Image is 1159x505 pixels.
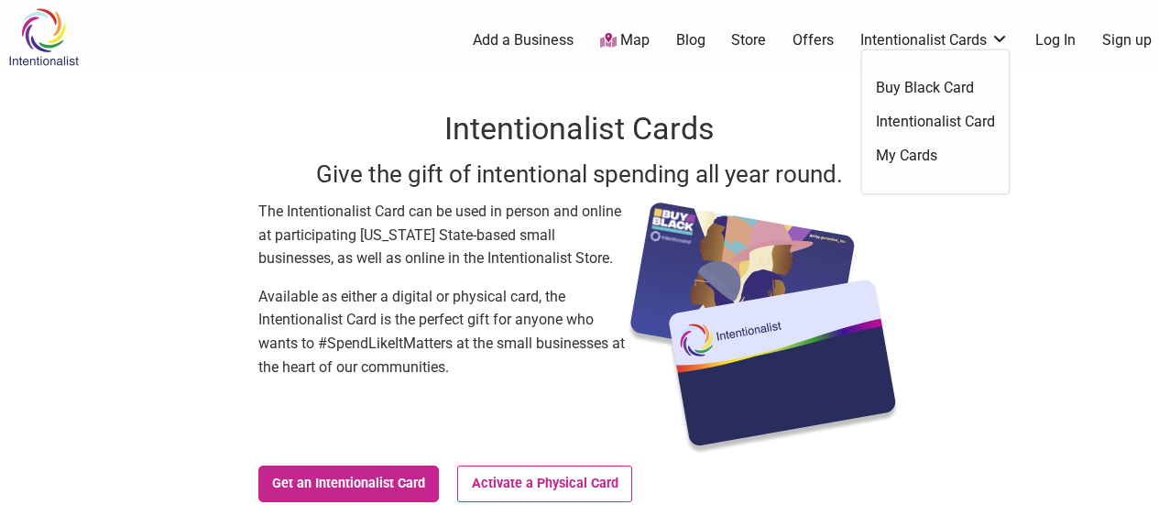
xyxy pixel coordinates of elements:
a: Intentionalist Card [876,112,995,132]
a: Log In [1035,30,1076,50]
a: Get an Intentionalist Card [258,466,440,502]
a: Blog [676,30,705,50]
a: My Cards [876,146,995,166]
a: Map [600,30,650,51]
img: Intentionalist Card [625,200,902,456]
a: Offers [793,30,834,50]
h1: Intentionalist Cards [258,107,902,151]
p: The Intentionalist Card can be used in person and online at participating [US_STATE] State-based ... [258,200,625,270]
p: Available as either a digital or physical card, the Intentionalist Card is the perfect gift for a... [258,285,625,379]
a: Add a Business [473,30,574,50]
h3: Give the gift of intentional spending all year round. [258,158,902,191]
a: Sign up [1102,30,1152,50]
a: Intentionalist Cards [860,30,1009,50]
a: Activate a Physical Card [457,466,632,502]
a: Store [731,30,766,50]
a: Buy Black Card [876,78,995,98]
